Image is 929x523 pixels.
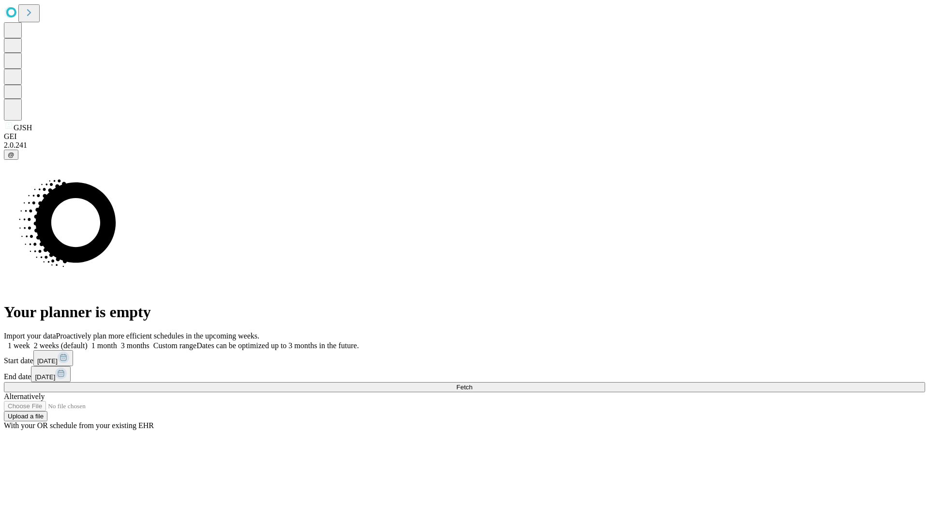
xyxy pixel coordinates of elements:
span: 1 week [8,341,30,350]
span: 3 months [121,341,150,350]
div: GEI [4,132,925,141]
span: Custom range [153,341,196,350]
span: [DATE] [37,357,58,365]
button: @ [4,150,18,160]
span: Fetch [456,384,472,391]
span: 2 weeks (default) [34,341,88,350]
span: Dates can be optimized up to 3 months in the future. [196,341,359,350]
span: 1 month [91,341,117,350]
span: [DATE] [35,373,55,381]
div: End date [4,366,925,382]
span: With your OR schedule from your existing EHR [4,421,154,430]
h1: Your planner is empty [4,303,925,321]
span: @ [8,151,15,158]
button: [DATE] [31,366,71,382]
span: GJSH [14,123,32,132]
span: Alternatively [4,392,45,400]
div: 2.0.241 [4,141,925,150]
button: Fetch [4,382,925,392]
span: Proactively plan more efficient schedules in the upcoming weeks. [56,332,259,340]
button: Upload a file [4,411,47,421]
div: Start date [4,350,925,366]
span: Import your data [4,332,56,340]
button: [DATE] [33,350,73,366]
